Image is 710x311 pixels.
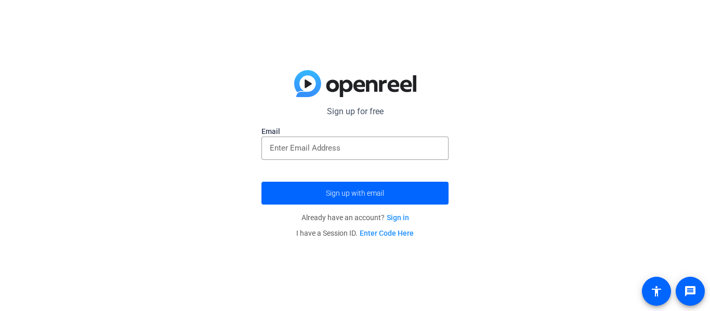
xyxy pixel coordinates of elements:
a: Sign in [387,213,409,222]
label: Email [261,126,449,137]
button: Sign up with email [261,182,449,205]
input: Enter Email Address [270,142,440,154]
mat-icon: accessibility [650,285,663,298]
p: Sign up for free [261,105,449,118]
a: Enter Code Here [360,229,414,237]
span: I have a Session ID. [296,229,414,237]
img: blue-gradient.svg [294,70,416,97]
mat-icon: message [684,285,696,298]
span: Already have an account? [301,213,409,222]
